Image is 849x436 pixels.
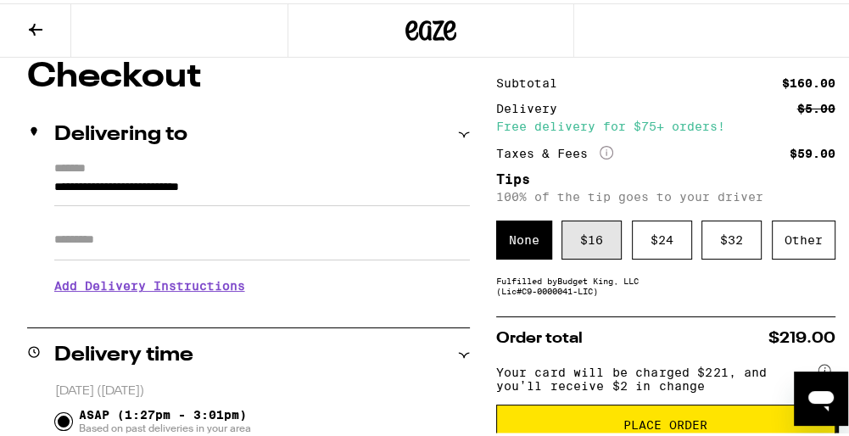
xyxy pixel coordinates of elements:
[496,327,583,343] span: Order total
[797,99,835,111] div: $5.00
[790,144,835,156] div: $59.00
[632,217,692,256] div: $ 24
[496,117,835,129] div: Free delivery for $75+ orders!
[496,272,835,293] div: Fulfilled by Budget King, LLC (Lic# C9-0000041-LIC )
[496,143,613,158] div: Taxes & Fees
[27,57,470,91] h1: Checkout
[496,99,569,111] div: Delivery
[496,187,835,200] p: 100% of the tip goes to your driver
[496,217,552,256] div: None
[54,342,193,362] h2: Delivery time
[772,217,835,256] div: Other
[561,217,622,256] div: $ 16
[623,416,707,428] span: Place Order
[79,405,251,432] span: ASAP (1:27pm - 3:01pm)
[701,217,762,256] div: $ 32
[54,263,470,302] h3: Add Delivery Instructions
[768,327,835,343] span: $219.00
[54,121,187,142] h2: Delivering to
[782,74,835,86] div: $160.00
[79,418,251,432] span: Based on past deliveries in your area
[496,356,815,389] span: Your card will be charged $221, and you’ll receive $2 in change
[496,170,835,183] h5: Tips
[55,380,470,396] p: [DATE] ([DATE])
[794,368,848,422] iframe: Button to launch messaging window
[54,302,470,316] p: We'll contact you at [PHONE_NUMBER] when we arrive
[496,74,569,86] div: Subtotal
